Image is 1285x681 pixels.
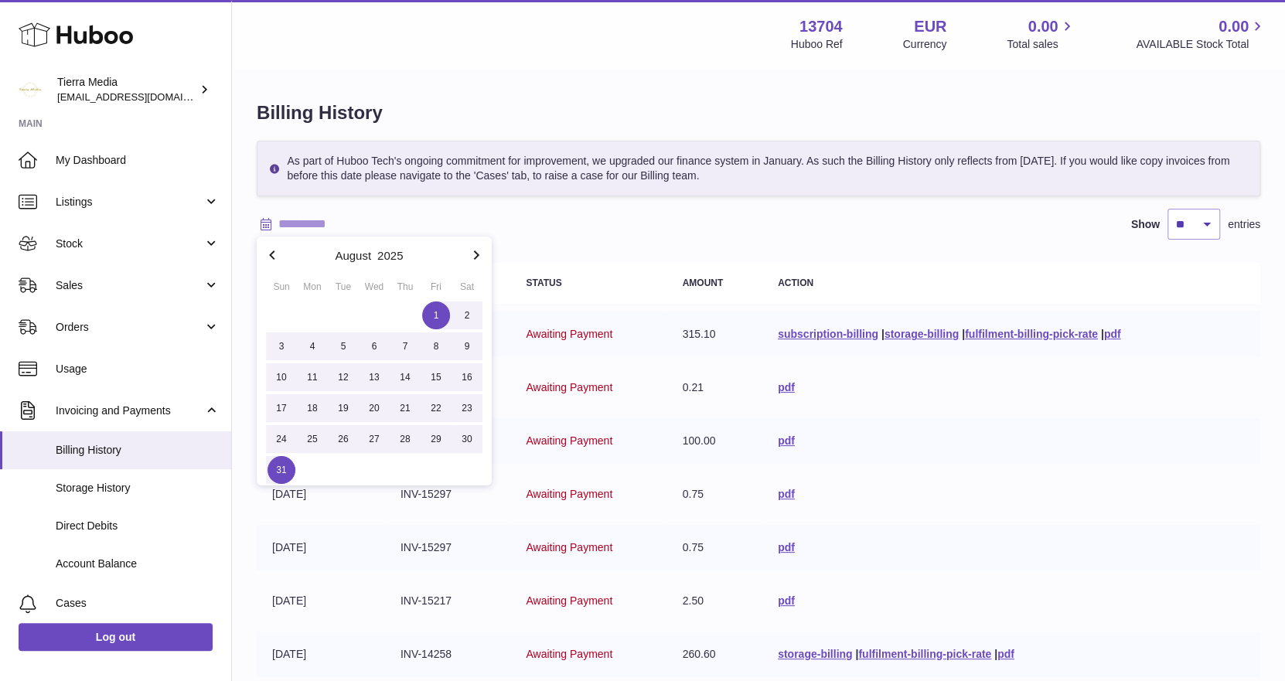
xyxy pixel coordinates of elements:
[385,578,511,624] td: INV-15217
[19,78,42,101] img: hola.tierramedia@gmail.com
[422,425,450,453] span: 29
[266,424,297,455] button: 24
[453,394,481,422] span: 23
[962,328,965,340] span: |
[881,328,885,340] span: |
[335,250,371,261] button: August
[453,425,481,453] span: 30
[778,594,795,607] a: pdf
[257,632,385,677] td: [DATE]
[257,472,385,517] td: [DATE]
[390,280,421,294] div: Thu
[257,141,1260,196] div: As part of Huboo Tech's ongoing commitment for improvement, we upgraded our finance system in Jan...
[667,578,762,624] td: 2.50
[858,648,991,660] a: fulfilment-billing-pick-rate
[257,525,385,570] td: [DATE]
[1101,328,1104,340] span: |
[329,425,357,453] span: 26
[391,394,419,422] span: 21
[683,278,724,288] strong: Amount
[56,443,220,458] span: Billing History
[1219,16,1249,37] span: 0.00
[359,362,390,393] button: 13
[997,648,1014,660] a: pdf
[452,331,482,362] button: 9
[994,648,997,660] span: |
[390,331,421,362] button: 7
[452,362,482,393] button: 16
[799,16,843,37] strong: 13704
[390,393,421,424] button: 21
[297,424,328,455] button: 25
[56,481,220,495] span: Storage History
[855,648,858,660] span: |
[266,362,297,393] button: 10
[329,332,357,360] span: 5
[667,365,762,410] td: 0.21
[359,424,390,455] button: 27
[1104,328,1121,340] a: pdf
[328,393,359,424] button: 19
[453,332,481,360] span: 9
[903,37,947,52] div: Currency
[526,278,561,288] strong: Status
[1136,16,1266,52] a: 0.00 AVAILABLE Stock Total
[778,541,795,553] a: pdf
[56,195,203,209] span: Listings
[377,250,403,261] button: 2025
[390,362,421,393] button: 14
[56,362,220,376] span: Usage
[390,424,421,455] button: 28
[266,455,297,485] button: 31
[914,16,946,37] strong: EUR
[360,425,388,453] span: 27
[1131,217,1160,232] label: Show
[453,363,481,391] span: 16
[298,394,326,422] span: 18
[359,393,390,424] button: 20
[328,362,359,393] button: 12
[268,456,295,484] span: 31
[385,472,511,517] td: INV-15297
[329,394,357,422] span: 19
[422,332,450,360] span: 8
[526,328,612,340] span: Awaiting Payment
[452,300,482,331] button: 2
[421,331,452,362] button: 8
[56,153,220,168] span: My Dashboard
[1028,16,1058,37] span: 0.00
[885,328,959,340] a: storage-billing
[778,381,795,393] a: pdf
[385,632,511,677] td: INV-14258
[421,362,452,393] button: 15
[391,332,419,360] span: 7
[422,363,450,391] span: 15
[526,594,612,607] span: Awaiting Payment
[391,425,419,453] span: 28
[453,301,481,329] span: 2
[421,300,452,331] button: 1
[421,424,452,455] button: 29
[257,100,1260,125] h1: Billing History
[328,331,359,362] button: 5
[1136,37,1266,52] span: AVAILABLE Stock Total
[526,381,612,393] span: Awaiting Payment
[297,393,328,424] button: 18
[452,424,482,455] button: 30
[360,363,388,391] span: 13
[360,332,388,360] span: 6
[1007,37,1075,52] span: Total sales
[268,363,295,391] span: 10
[56,519,220,533] span: Direct Debits
[526,488,612,500] span: Awaiting Payment
[298,363,326,391] span: 11
[778,278,813,288] strong: Action
[667,472,762,517] td: 0.75
[328,424,359,455] button: 26
[328,280,359,294] div: Tue
[56,557,220,571] span: Account Balance
[526,434,612,447] span: Awaiting Payment
[422,394,450,422] span: 22
[268,332,295,360] span: 3
[268,425,295,453] span: 24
